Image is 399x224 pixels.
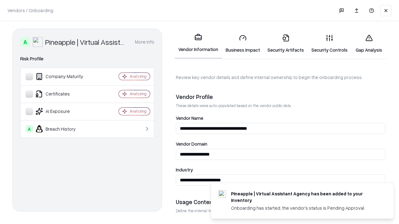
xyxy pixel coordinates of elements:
a: Security Artifacts [264,29,308,58]
div: Risk Profile [20,55,154,63]
div: Analyzing [130,91,147,96]
button: More info [135,36,154,48]
div: Analyzing [130,74,147,79]
div: Breach History [26,125,100,133]
p: Define the internal team and reason for using this vendor. This helps assess business relevance a... [176,208,385,213]
div: Vendor Profile [176,93,385,100]
p: Review key vendor details and define internal ownership to begin the onboarding process. [176,74,385,81]
div: Usage Context [176,198,385,206]
div: Pineapple | Virtual Assistant Agency has been added to your inventory [231,190,379,203]
div: Pineapple | Virtual Assistant Agency [45,37,127,47]
img: trypineapple.com [219,190,226,198]
div: AI Exposure [26,108,100,115]
a: Gap Analysis [351,29,387,58]
div: Onboarding has started, the vendor's status is Pending Approval. [231,205,379,211]
p: These details were auto-populated based on the vendor public data [176,103,385,108]
a: Business Impact [222,29,264,58]
a: Security Controls [308,29,351,58]
p: Vendors / Onboarding [7,7,53,14]
label: Vendor Name [176,116,385,120]
div: A [20,37,30,47]
a: Vendor Information [175,29,222,59]
label: Vendor Domain [176,142,385,146]
div: Company Maturity [26,73,100,80]
div: Analyzing [130,109,147,114]
div: A [26,125,33,133]
div: Certificates [26,90,100,98]
label: Industry [176,167,385,172]
img: Pineapple | Virtual Assistant Agency [33,37,43,47]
